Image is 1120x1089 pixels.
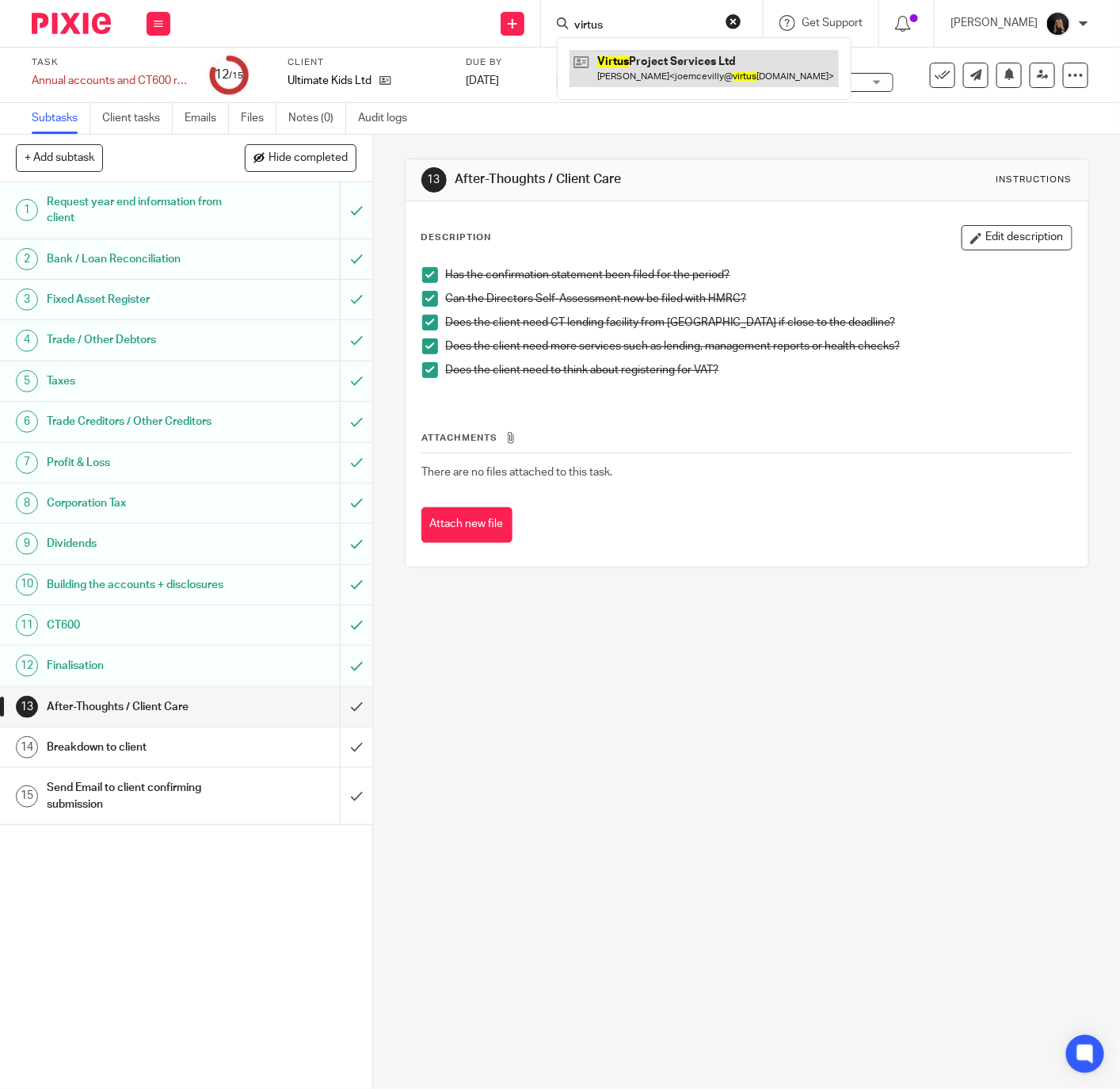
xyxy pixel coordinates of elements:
[245,144,356,171] button: Hide completed
[288,56,446,69] label: Client
[421,231,492,244] p: Description
[47,776,232,816] h1: Send Email to client confirming submission
[47,736,232,759] h1: Breakdown to client
[446,338,1072,354] p: Does the client need more services such as lending, management reports or health checks?
[269,152,348,165] span: Hide completed
[16,736,38,758] div: 14
[102,103,173,134] a: Client tasks
[446,291,1072,307] p: Can the Directors Self-Assessment now be filed with HMRC?
[16,288,38,311] div: 3
[32,13,111,34] img: Pixie
[996,174,1072,186] div: Instructions
[288,73,371,89] p: Ultimate Kids Ltd
[215,66,243,84] div: 12
[241,103,276,134] a: Files
[422,434,498,442] span: Attachments
[446,315,1072,331] p: Does the client need CT lending facility from [GEOGRAPHIC_DATA] if close to the deadline?
[455,171,780,188] h1: After-Thoughts / Client Care
[802,17,863,29] span: Get Support
[47,695,232,719] h1: After-Thoughts / Client Care
[16,533,38,555] div: 9
[16,199,38,221] div: 1
[47,369,232,393] h1: Taxes
[16,614,38,636] div: 11
[726,13,741,29] button: Clear
[16,144,103,171] button: + Add subtask
[1046,11,1071,36] img: 455A9867.jpg
[962,225,1072,250] button: Edit description
[358,103,419,134] a: Audit logs
[47,613,232,637] h1: CT600
[47,328,232,352] h1: Trade / Other Debtors
[573,19,715,33] input: Search
[16,330,38,352] div: 4
[950,15,1038,31] p: [PERSON_NAME]
[47,532,232,556] h1: Dividends
[47,288,232,311] h1: Fixed Asset Register
[446,267,1072,283] p: Has the confirmation statement been filed for the period?
[446,362,1072,378] p: Does the client need to think about registering for VAT?
[16,696,38,718] div: 13
[16,452,38,474] div: 7
[16,370,38,392] div: 5
[16,655,38,677] div: 12
[47,451,232,475] h1: Profit & Loss
[421,507,512,543] button: Attach new file
[16,411,38,433] div: 6
[16,248,38,270] div: 2
[16,574,38,596] div: 10
[466,75,499,86] span: [DATE]
[47,410,232,434] h1: Trade Creditors / Other Creditors
[466,56,537,69] label: Due by
[32,103,90,134] a: Subtasks
[32,73,190,89] div: Annual accounts and CT600 return (V1)
[47,573,232,597] h1: Building the accounts + disclosures
[47,491,232,515] h1: Corporation Tax
[47,654,232,678] h1: Finalisation
[16,492,38,514] div: 8
[16,785,38,808] div: 15
[422,467,613,478] span: There are no files attached to this task.
[421,167,447,193] div: 13
[229,71,243,80] small: /15
[32,56,190,69] label: Task
[185,103,229,134] a: Emails
[288,103,346,134] a: Notes (0)
[47,190,232,231] h1: Request year end information from client
[47,247,232,271] h1: Bank / Loan Reconciliation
